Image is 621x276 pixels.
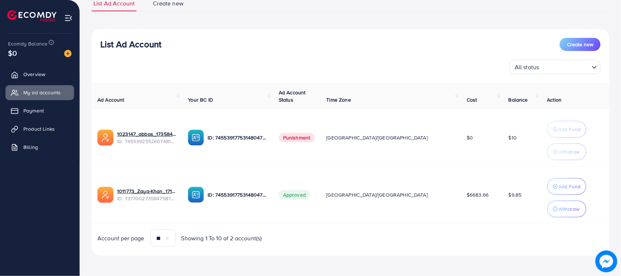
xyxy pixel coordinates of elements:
[279,190,310,200] span: Approved
[117,138,176,145] span: ID: 7455392552607481857
[117,130,176,145] div: <span class='underline'>1023147_abbas_1735843853887</span></br>7455392552607481857
[467,134,473,141] span: $0
[117,130,176,138] a: 1023147_abbas_1735843853887
[327,191,428,198] span: [GEOGRAPHIC_DATA]/[GEOGRAPHIC_DATA]
[64,50,72,57] img: image
[23,71,45,78] span: Overview
[181,234,262,243] span: Showing 1 To 10 of 2 account(s)
[100,39,161,50] h3: List Ad Account
[509,134,517,141] span: $10
[5,67,74,82] a: Overview
[8,40,47,47] span: Ecomdy Balance
[559,205,580,213] p: Withdraw
[5,103,74,118] a: Payment
[547,121,586,138] button: Add Fund
[8,48,17,58] span: $0
[547,143,586,160] button: Withdraw
[559,125,581,134] p: Add Fund
[559,182,581,191] p: Add Fund
[64,14,73,22] img: menu
[97,187,113,203] img: ic-ads-acc.e4c84228.svg
[327,96,351,103] span: Time Zone
[117,195,176,202] span: ID: 7377002735847587841
[279,89,306,103] span: Ad Account Status
[327,134,428,141] span: [GEOGRAPHIC_DATA]/[GEOGRAPHIC_DATA]
[509,96,528,103] span: Balance
[547,178,586,195] button: Add Fund
[547,201,586,217] button: Withdraw
[509,191,522,198] span: $9.85
[595,251,617,272] img: image
[117,188,176,195] a: 1011773_Zaya-Khan_1717592302951
[7,10,57,21] img: logo
[97,234,144,243] span: Account per page
[208,190,267,199] p: ID: 7455391775314804752
[560,38,601,51] button: Create new
[97,96,124,103] span: Ad Account
[5,85,74,100] a: My ad accounts
[188,96,213,103] span: Your BC ID
[23,107,44,114] span: Payment
[5,140,74,154] a: Billing
[467,96,477,103] span: Cost
[567,41,593,48] span: Create new
[23,89,61,96] span: My ad accounts
[559,147,580,156] p: Withdraw
[23,143,38,151] span: Billing
[97,130,113,146] img: ic-ads-acc.e4c84228.svg
[188,130,204,146] img: ic-ba-acc.ded83a64.svg
[208,133,267,142] p: ID: 7455391775314804752
[23,125,55,133] span: Product Links
[509,60,601,74] div: Search for option
[279,133,315,142] span: Punishment
[5,122,74,136] a: Product Links
[547,96,562,103] span: Action
[467,191,489,198] span: $6683.66
[188,187,204,203] img: ic-ba-acc.ded83a64.svg
[117,188,176,202] div: <span class='underline'>1011773_Zaya-Khan_1717592302951</span></br>7377002735847587841
[541,60,589,72] input: Search for option
[513,62,541,72] span: All status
